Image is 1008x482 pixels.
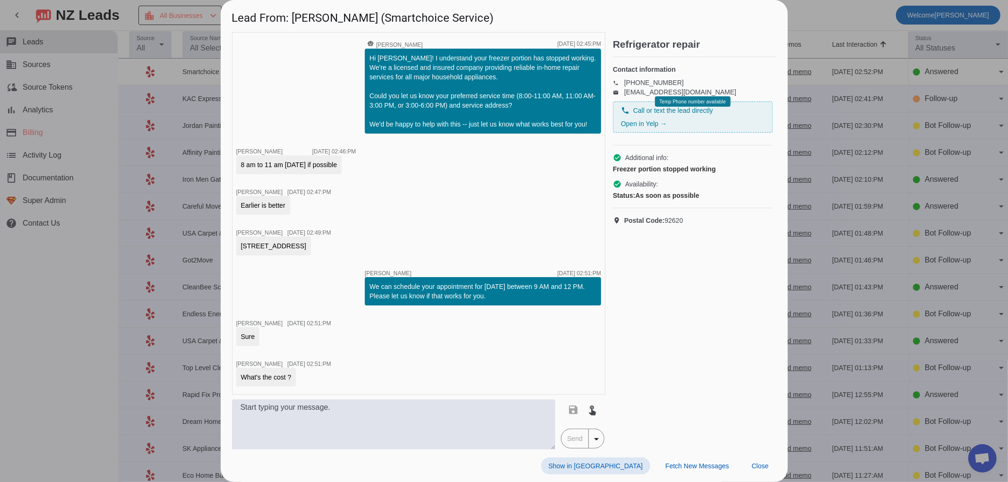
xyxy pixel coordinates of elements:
mat-icon: arrow_drop_down [591,433,602,445]
div: Hi [PERSON_NAME]! I understand your freezer portion has stopped working. We're a licensed and ins... [370,53,596,129]
div: [DATE] 02:51:PM [287,321,331,326]
button: Close [744,457,776,474]
h4: Contact information [613,65,773,74]
div: [DATE] 02:49:PM [287,230,331,236]
span: 92620 [624,216,683,225]
strong: Status: [613,192,635,199]
strong: Postal Code: [624,217,665,224]
div: Freezer portion stopped working [613,164,773,174]
div: [DATE] 02:46:PM [312,149,356,154]
span: [PERSON_NAME] [365,271,412,276]
mat-icon: check_circle [613,180,621,188]
mat-icon: smart_toy [365,40,376,47]
span: [PERSON_NAME] [236,189,283,195]
div: As soon as possible [613,191,773,200]
div: [STREET_ADDRESS] [241,241,306,251]
div: [DATE] 02:47:PM [287,189,331,195]
a: Open in Yelp → [621,120,667,127]
span: [PERSON_NAME] [236,229,283,236]
span: Additional info: [625,153,669,162]
mat-icon: touch_app [586,404,598,415]
span: [PERSON_NAME] [236,148,283,155]
span: Availability: [625,179,658,189]
div: We can schedule your appointment for [DATE] between 9 AM and 12 PM. Please let us know if that wo... [370,282,596,301]
span: [PERSON_NAME] [236,361,283,367]
div: [DATE] 02:51:PM [287,361,331,367]
span: Close [752,462,769,470]
span: Temp Phone number available [659,99,725,104]
div: [DATE] 02:45:PM [557,41,601,47]
div: What's the cost ? [241,372,292,382]
span: Show in [GEOGRAPHIC_DATA] [549,462,643,470]
mat-icon: location_on [613,217,624,224]
div: 8 am to 11 am [DATE] if possible [241,160,337,169]
div: Sure [241,332,255,341]
button: Show in [GEOGRAPHIC_DATA] [541,457,650,474]
span: Call or text the lead directly [633,106,713,115]
h2: Refrigerator repair [613,40,776,49]
mat-icon: check_circle [613,153,621,162]
span: [PERSON_NAME] [365,40,423,48]
button: Fetch New Messages [658,457,737,474]
div: [DATE] 02:51:PM [557,271,601,276]
a: [EMAIL_ADDRESS][DOMAIN_NAME] [624,88,736,96]
div: Earlier is better [241,201,285,210]
span: Fetch New Messages [665,462,729,470]
span: [PERSON_NAME] [236,320,283,327]
mat-icon: phone [613,80,624,85]
mat-icon: email [613,90,624,94]
a: [PHONE_NUMBER] [624,79,684,86]
mat-icon: phone [621,106,629,115]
